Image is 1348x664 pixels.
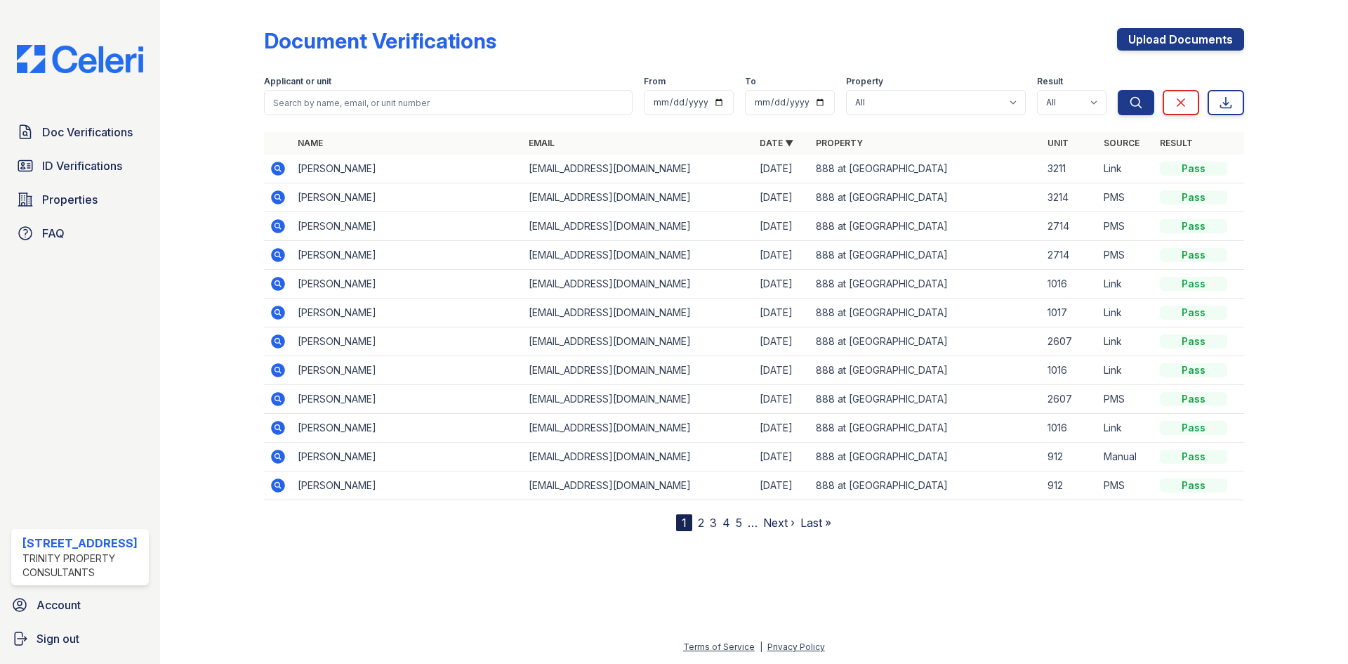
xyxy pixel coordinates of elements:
[1160,162,1227,176] div: Pass
[1098,356,1154,385] td: Link
[810,212,1041,241] td: 888 at [GEOGRAPHIC_DATA]
[292,327,523,356] td: [PERSON_NAME]
[1160,219,1227,233] div: Pass
[42,124,133,141] span: Doc Verifications
[1042,385,1098,414] td: 2607
[810,327,1041,356] td: 888 at [GEOGRAPHIC_DATA]
[676,514,692,531] div: 1
[1042,471,1098,500] td: 912
[298,138,323,148] a: Name
[760,642,762,652] div: |
[816,138,863,148] a: Property
[264,90,633,115] input: Search by name, email, or unit number
[1042,241,1098,270] td: 2714
[1098,471,1154,500] td: PMS
[264,76,331,87] label: Applicant or unit
[698,516,704,530] a: 2
[6,625,154,653] a: Sign out
[523,155,754,183] td: [EMAIL_ADDRESS][DOMAIN_NAME]
[1042,414,1098,443] td: 1016
[6,591,154,619] a: Account
[1098,414,1154,443] td: Link
[810,471,1041,500] td: 888 at [GEOGRAPHIC_DATA]
[846,76,883,87] label: Property
[810,356,1041,385] td: 888 at [GEOGRAPHIC_DATA]
[42,191,98,208] span: Properties
[292,241,523,270] td: [PERSON_NAME]
[754,443,810,471] td: [DATE]
[523,443,754,471] td: [EMAIL_ADDRESS][DOMAIN_NAME]
[1160,306,1227,320] div: Pass
[754,471,810,500] td: [DATE]
[810,443,1041,471] td: 888 at [GEOGRAPHIC_DATA]
[754,385,810,414] td: [DATE]
[22,552,143,580] div: Trinity Property Consultants
[1160,450,1227,464] div: Pass
[683,642,755,652] a: Terms of Service
[523,385,754,414] td: [EMAIL_ADDRESS][DOMAIN_NAME]
[722,516,730,530] a: 4
[736,516,742,530] a: 5
[1117,28,1244,51] a: Upload Documents
[1160,363,1227,377] div: Pass
[754,183,810,212] td: [DATE]
[292,299,523,327] td: [PERSON_NAME]
[1098,299,1154,327] td: Link
[754,299,810,327] td: [DATE]
[42,157,122,174] span: ID Verifications
[292,183,523,212] td: [PERSON_NAME]
[745,76,756,87] label: To
[292,155,523,183] td: [PERSON_NAME]
[810,183,1041,212] td: 888 at [GEOGRAPHIC_DATA]
[644,76,666,87] label: From
[523,356,754,385] td: [EMAIL_ADDRESS][DOMAIN_NAME]
[1037,76,1063,87] label: Result
[523,270,754,299] td: [EMAIL_ADDRESS][DOMAIN_NAME]
[1160,421,1227,435] div: Pass
[292,471,523,500] td: [PERSON_NAME]
[37,597,81,613] span: Account
[800,516,831,530] a: Last »
[1160,138,1193,148] a: Result
[1048,138,1069,148] a: Unit
[1042,155,1098,183] td: 3211
[264,28,496,53] div: Document Verifications
[523,241,754,270] td: [EMAIL_ADDRESS][DOMAIN_NAME]
[1098,241,1154,270] td: PMS
[810,385,1041,414] td: 888 at [GEOGRAPHIC_DATA]
[810,155,1041,183] td: 888 at [GEOGRAPHIC_DATA]
[523,299,754,327] td: [EMAIL_ADDRESS][DOMAIN_NAME]
[11,219,149,247] a: FAQ
[1098,212,1154,241] td: PMS
[754,270,810,299] td: [DATE]
[6,45,154,73] img: CE_Logo_Blue-a8612792a0a2168367f1c8372b55b34899dd931a85d93a1a3d3e32e68fde9ad4.png
[1160,248,1227,262] div: Pass
[1098,443,1154,471] td: Manual
[523,327,754,356] td: [EMAIL_ADDRESS][DOMAIN_NAME]
[1042,212,1098,241] td: 2714
[523,212,754,241] td: [EMAIL_ADDRESS][DOMAIN_NAME]
[292,212,523,241] td: [PERSON_NAME]
[754,327,810,356] td: [DATE]
[1098,183,1154,212] td: PMS
[1160,190,1227,204] div: Pass
[1098,270,1154,299] td: Link
[1042,356,1098,385] td: 1016
[1160,277,1227,291] div: Pass
[748,514,758,531] span: …
[810,299,1041,327] td: 888 at [GEOGRAPHIC_DATA]
[1104,138,1139,148] a: Source
[1042,299,1098,327] td: 1017
[810,241,1041,270] td: 888 at [GEOGRAPHIC_DATA]
[754,241,810,270] td: [DATE]
[1042,270,1098,299] td: 1016
[810,270,1041,299] td: 888 at [GEOGRAPHIC_DATA]
[754,212,810,241] td: [DATE]
[763,516,795,530] a: Next ›
[523,414,754,443] td: [EMAIL_ADDRESS][DOMAIN_NAME]
[11,152,149,180] a: ID Verifications
[1042,183,1098,212] td: 3214
[42,225,65,242] span: FAQ
[1042,443,1098,471] td: 912
[292,385,523,414] td: [PERSON_NAME]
